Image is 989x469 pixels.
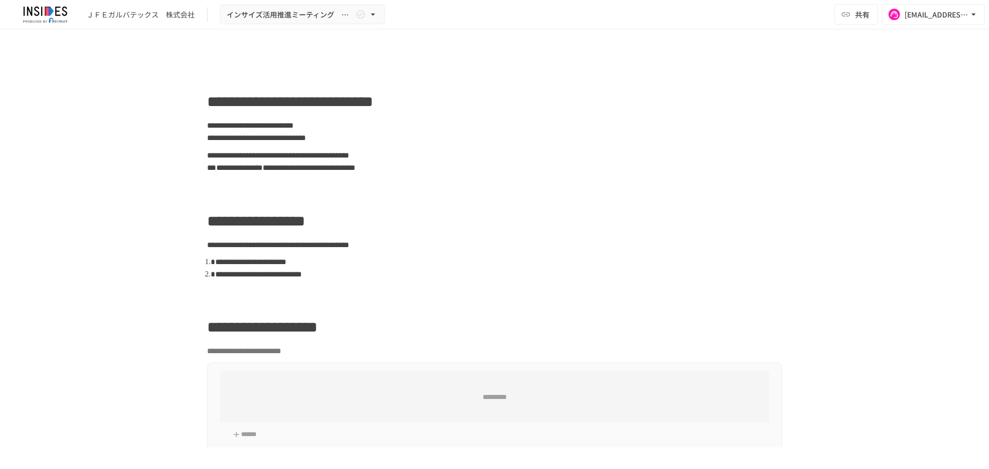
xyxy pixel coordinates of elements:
button: 共有 [834,4,878,25]
div: ＪＦＥガルバテックス 株式会社 [87,9,195,20]
span: 共有 [855,9,869,20]
span: インサイズ活用推進ミーティング ～1回目～ [227,8,353,21]
div: [EMAIL_ADDRESS][DOMAIN_NAME] [905,8,968,21]
button: [EMAIL_ADDRESS][DOMAIN_NAME] [882,4,985,25]
img: JmGSPSkPjKwBq77AtHmwC7bJguQHJlCRQfAXtnx4WuV [12,6,78,23]
button: インサイズ活用推進ミーティング ～1回目～ [220,5,385,25]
